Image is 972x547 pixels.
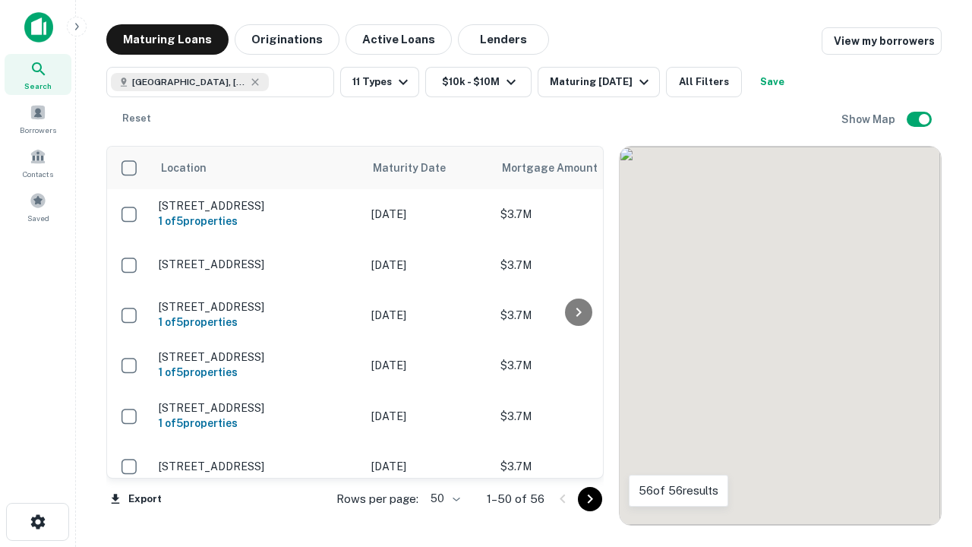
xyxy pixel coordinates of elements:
h6: 1 of 5 properties [159,364,356,381]
p: [DATE] [371,357,485,374]
span: Search [24,80,52,92]
p: $3.7M [500,408,652,425]
a: Search [5,54,71,95]
p: $3.7M [500,206,652,223]
p: $3.7M [500,257,652,273]
p: [DATE] [371,458,485,475]
button: Export [106,488,166,511]
img: capitalize-icon.png [24,12,53,43]
button: Save your search to get updates of matches that match your search criteria. [748,67,797,97]
span: Maturity Date [373,159,465,177]
button: Lenders [458,24,549,55]
p: $3.7M [500,357,652,374]
a: Saved [5,186,71,227]
div: Maturing [DATE] [550,73,653,91]
span: Saved [27,212,49,224]
span: Mortgage Amount [502,159,617,177]
div: 50 [424,488,462,510]
h6: 1 of 5 properties [159,415,356,432]
iframe: Chat Widget [896,425,972,498]
button: Maturing Loans [106,24,229,55]
p: [DATE] [371,206,485,223]
button: 11 Types [340,67,419,97]
p: $3.7M [500,458,652,475]
th: Mortgage Amount [493,147,660,189]
button: Reset [112,103,161,134]
span: [GEOGRAPHIC_DATA], [GEOGRAPHIC_DATA] [132,75,246,89]
p: [DATE] [371,307,485,324]
div: 0 0 [620,147,941,525]
th: Maturity Date [364,147,493,189]
p: 1–50 of 56 [487,490,544,508]
h6: Show Map [841,111,898,128]
p: [STREET_ADDRESS] [159,199,356,213]
p: [STREET_ADDRESS] [159,460,356,473]
span: Location [160,159,207,177]
button: Originations [235,24,339,55]
span: Contacts [23,168,53,180]
button: Maturing [DATE] [538,67,660,97]
a: Contacts [5,142,71,183]
a: View my borrowers [822,27,942,55]
p: [STREET_ADDRESS] [159,258,356,271]
a: Borrowers [5,98,71,139]
p: 56 of 56 results [639,482,718,500]
p: [STREET_ADDRESS] [159,300,356,314]
button: $10k - $10M [425,67,532,97]
button: Go to next page [578,487,602,511]
p: [STREET_ADDRESS] [159,401,356,415]
h6: 1 of 5 properties [159,213,356,229]
button: Active Loans [346,24,452,55]
p: [STREET_ADDRESS] [159,350,356,364]
p: $3.7M [500,307,652,324]
p: [DATE] [371,408,485,425]
span: Borrowers [20,124,56,136]
button: All Filters [666,67,742,97]
p: [DATE] [371,257,485,273]
th: Location [151,147,364,189]
h6: 1 of 5 properties [159,314,356,330]
p: Rows per page: [336,490,418,508]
